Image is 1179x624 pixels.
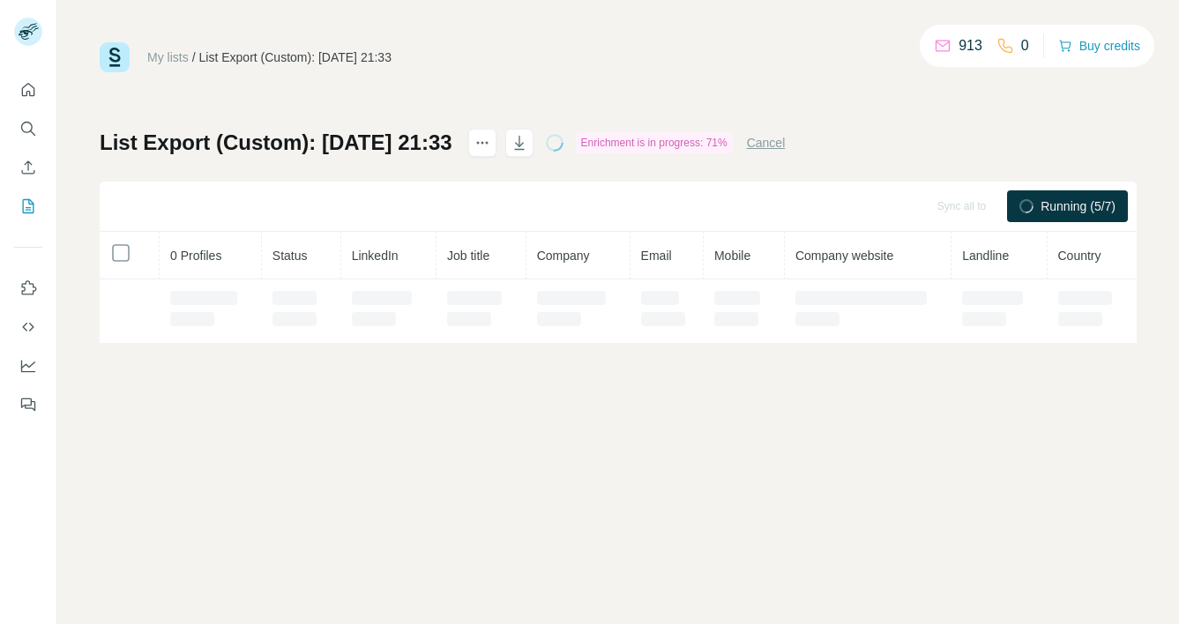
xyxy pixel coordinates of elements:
[576,132,733,153] div: Enrichment is in progress: 71%
[14,74,42,106] button: Quick start
[192,48,196,66] li: /
[14,272,42,304] button: Use Surfe on LinkedIn
[170,249,221,263] span: 0 Profiles
[795,249,893,263] span: Company website
[352,249,399,263] span: LinkedIn
[100,42,130,72] img: Surfe Logo
[962,249,1009,263] span: Landline
[747,134,786,152] button: Cancel
[14,190,42,222] button: My lists
[447,249,489,263] span: Job title
[14,113,42,145] button: Search
[959,35,982,56] p: 913
[14,350,42,382] button: Dashboard
[537,249,590,263] span: Company
[1021,35,1029,56] p: 0
[14,389,42,420] button: Feedback
[714,249,750,263] span: Mobile
[1041,197,1116,215] span: Running (5/7)
[147,50,189,64] a: My lists
[1058,249,1101,263] span: Country
[272,249,308,263] span: Status
[1058,33,1140,58] button: Buy credits
[14,311,42,343] button: Use Surfe API
[100,129,452,157] h1: List Export (Custom): [DATE] 21:33
[14,152,42,183] button: Enrich CSV
[641,249,672,263] span: Email
[199,48,392,66] div: List Export (Custom): [DATE] 21:33
[468,129,496,157] button: actions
